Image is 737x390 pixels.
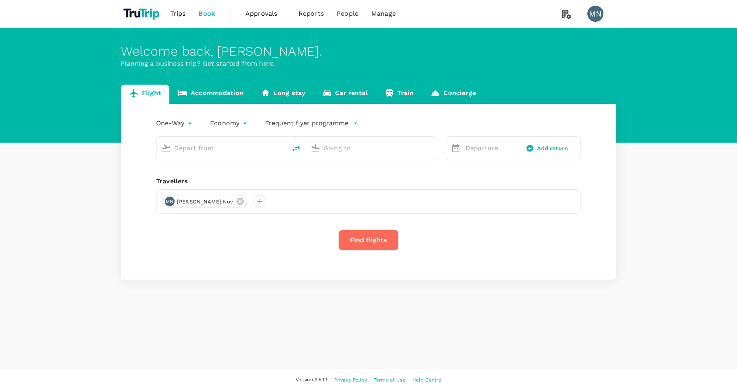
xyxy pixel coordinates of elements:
[334,377,367,383] span: Privacy Policy
[170,9,186,19] span: Trips
[265,118,348,128] p: Frequent flyer programme
[121,5,164,23] img: TruTrip logo
[252,85,314,104] a: Long stay
[198,9,215,19] span: Book
[210,117,249,130] div: Economy
[156,176,581,186] div: Travellers
[169,85,252,104] a: Accommodation
[376,85,422,104] a: Train
[172,198,238,206] span: [PERSON_NAME] Nov
[281,147,282,149] button: Open
[163,195,247,208] div: MN[PERSON_NAME] Nov
[374,377,406,383] span: Terms of Use
[6,358,32,384] iframe: Button to launch messaging window
[121,85,169,104] a: Flight
[165,197,175,206] div: MN
[412,375,442,384] a: Help Centre
[299,9,324,19] span: Reports
[412,377,442,383] span: Help Centre
[245,9,286,19] span: Approvals
[156,117,194,130] div: One-Way
[374,375,406,384] a: Terms of Use
[465,143,513,153] p: Departure
[314,85,376,104] a: Car rental
[587,6,603,22] div: MN
[337,9,358,19] span: People
[121,59,616,68] p: Planning a business trip? Get started from here.
[265,118,358,128] button: Frequent flyer programme
[296,376,327,384] span: Version 3.53.1
[323,142,419,154] input: Going to
[537,144,568,153] span: Add return
[371,9,396,19] span: Manage
[338,230,399,251] button: Find flights
[174,142,270,154] input: Depart from
[286,139,306,158] button: delete
[422,85,484,104] a: Concierge
[430,147,432,149] button: Open
[121,44,616,59] div: Welcome back , [PERSON_NAME] .
[334,375,367,384] a: Privacy Policy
